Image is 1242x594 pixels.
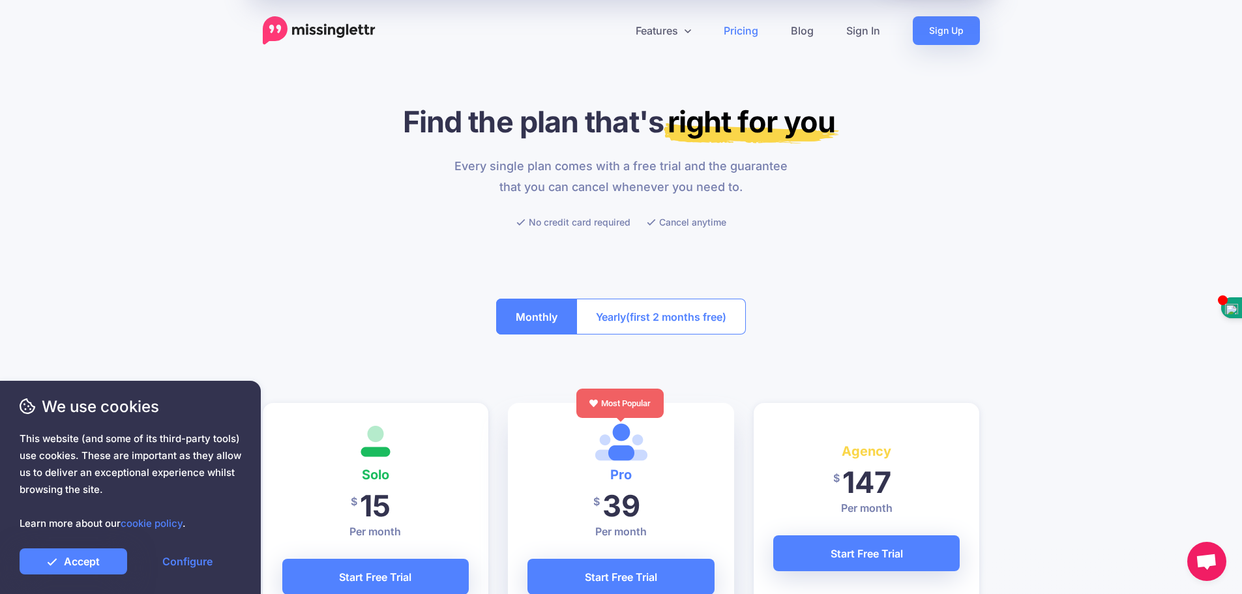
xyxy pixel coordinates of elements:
a: Blog [775,16,830,45]
div: Open chat [1187,542,1226,581]
a: Pricing [707,16,775,45]
p: Per month [527,524,715,539]
span: $ [351,487,357,516]
p: Every single plan comes with a free trial and the guarantee that you can cancel whenever you need... [447,156,795,198]
a: Sign Up [913,16,980,45]
mark: right for you [664,104,839,143]
p: Per month [282,524,469,539]
a: Sign In [830,16,896,45]
h4: Pro [527,464,715,485]
div: Most Popular [576,389,664,418]
p: Per month [773,500,960,516]
span: $ [833,464,840,493]
li: No credit card required [516,214,630,230]
a: cookie policy [121,517,183,529]
a: Accept [20,548,127,574]
a: Home [263,16,376,45]
a: Configure [134,548,241,574]
a: Features [619,16,707,45]
h4: Agency [773,441,960,462]
span: $ [593,487,600,516]
button: Yearly(first 2 months free) [576,299,746,334]
span: 39 [602,488,640,524]
span: We use cookies [20,395,241,418]
li: Cancel anytime [647,214,726,230]
span: 15 [360,488,391,524]
button: Monthly [496,299,577,334]
span: This website (and some of its third-party tools) use cookies. These are important as they allow u... [20,430,241,532]
a: Start Free Trial [773,535,960,571]
h4: Solo [282,464,469,485]
span: 147 [842,464,891,500]
span: (first 2 months free) [626,306,726,327]
h1: Find the plan that's [263,104,980,140]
